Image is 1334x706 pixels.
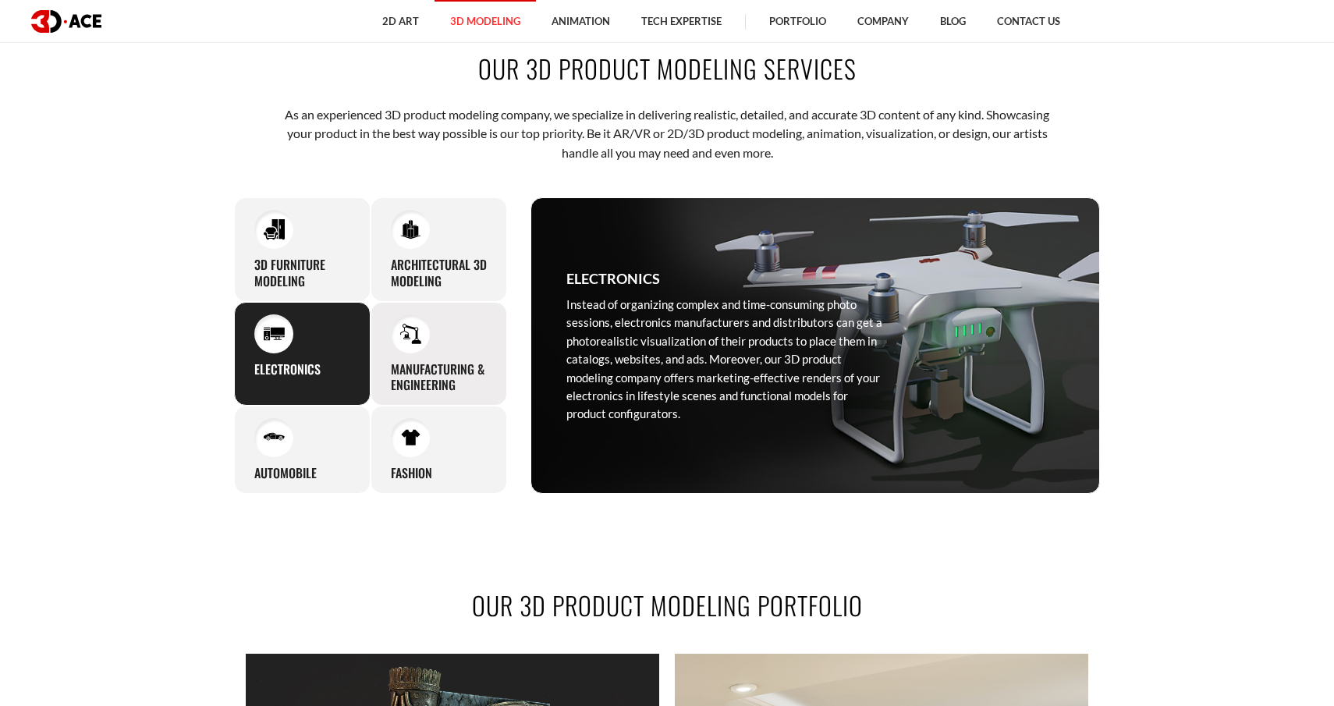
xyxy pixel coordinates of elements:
[264,323,285,344] img: Electronics
[400,428,421,449] img: Fashion
[283,105,1052,162] p: As an experienced 3D product modeling company, we specialize in delivering realistic, detailed, a...
[391,465,432,481] h3: Fashion
[400,218,421,239] img: Architectural 3D Modeling
[254,361,321,378] h3: Electronics
[234,51,1100,86] h2: OUR 3D PRODUCT MODELING SERVICES
[31,10,101,33] img: logo dark
[566,296,886,424] p: Instead of organizing complex and time-consuming photo sessions, electronics manufacturers and di...
[264,428,285,449] img: Automobile
[254,465,317,481] h3: Automobile
[391,257,487,289] h3: Architectural 3D Modeling
[391,361,487,394] h3: Manufacturing & Engineering
[566,268,660,289] h3: Electronics
[254,257,350,289] h3: 3D Furniture Modeling
[400,323,421,344] img: Manufacturing & Engineering
[264,218,285,239] img: 3D Furniture Modeling
[234,587,1100,623] h2: OUR 3D PRODUCT MODELING PORTFOLIO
